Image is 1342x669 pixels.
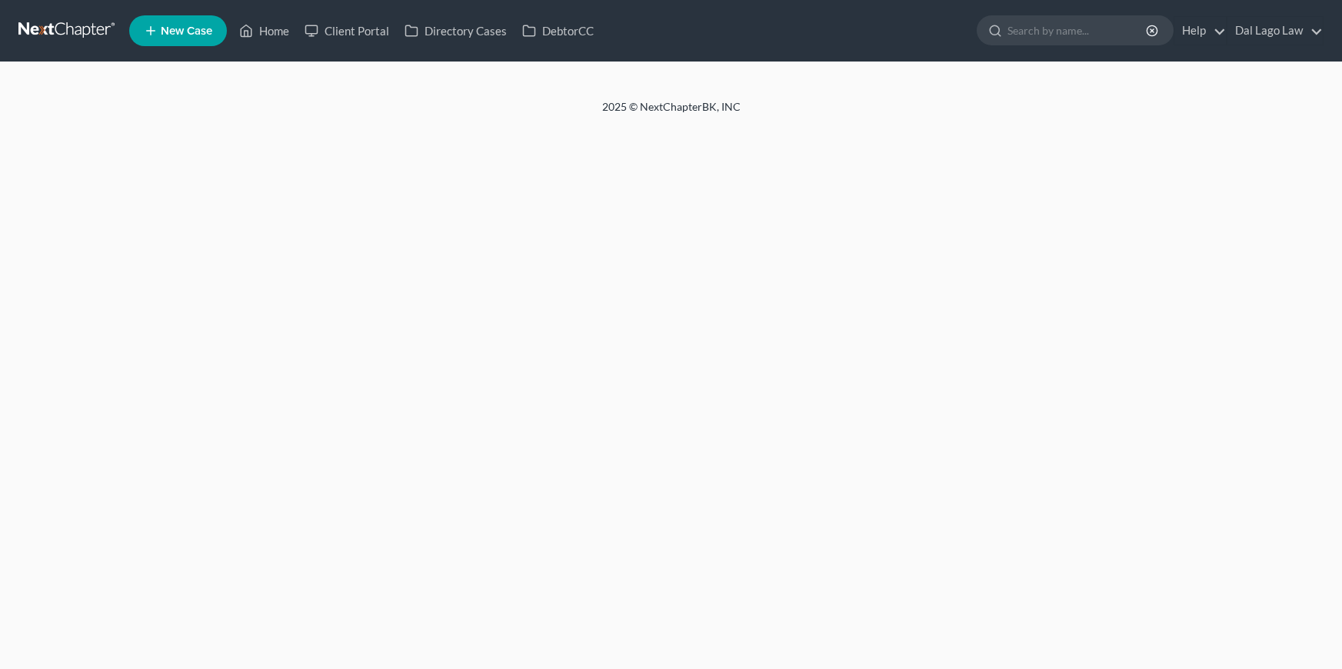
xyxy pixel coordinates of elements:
a: Help [1174,17,1226,45]
span: New Case [161,25,212,37]
a: Client Portal [297,17,397,45]
a: Directory Cases [397,17,514,45]
a: Dal Lago Law [1227,17,1323,45]
a: Home [231,17,297,45]
div: 2025 © NextChapterBK, INC [233,99,1110,127]
input: Search by name... [1007,16,1148,45]
a: DebtorCC [514,17,601,45]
